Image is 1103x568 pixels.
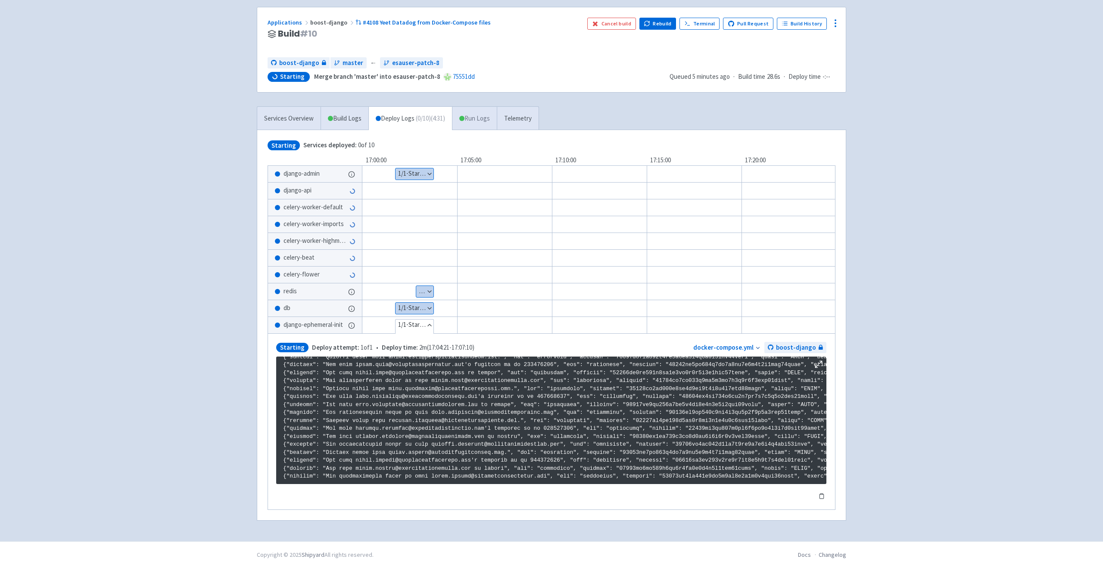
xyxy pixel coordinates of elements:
span: Queued [670,72,730,81]
span: Starting [276,343,308,353]
span: • [312,343,474,353]
a: Docs [798,551,811,559]
a: master [330,57,367,69]
a: Pull Request [723,18,773,30]
a: Deploy Logs (0/10)(4:31) [368,107,452,130]
span: django-ephemeral-init [284,320,343,330]
span: Starting [280,72,305,81]
a: boost-django [764,342,826,354]
span: -:-- [823,72,830,82]
span: ( 0 / 10 ) (4:31) [416,114,445,124]
span: esauser-patch-8 [392,58,439,68]
button: Rebuild [639,18,676,30]
span: Services deployed: [303,141,357,149]
span: db [284,303,290,313]
span: celery-flower [284,270,320,279]
a: boost-django [268,57,330,69]
span: celery-worker-imports [284,219,344,229]
span: django-admin [284,169,320,179]
a: 75551dd [453,72,475,81]
a: #4108 Yeet Datadog from Docker-Compose files [355,19,492,26]
a: Build Logs [321,107,368,130]
span: celery-worker-highmem [284,236,346,246]
a: Applications [268,19,310,26]
a: Run Logs [452,107,497,130]
a: Services Overview [257,107,321,130]
span: Build [278,29,317,39]
span: Deploy time: [382,343,418,351]
button: Maximize log window [814,360,823,369]
button: Cancel build [587,18,636,30]
a: Terminal [679,18,720,30]
a: Changelog [819,551,846,559]
span: boost-django [310,19,355,26]
a: Shipyard [302,551,324,559]
span: boost-django [279,58,319,68]
a: esauser-patch-8 [380,57,443,69]
span: # 10 [300,28,317,40]
div: 17:05:00 [457,155,552,165]
div: 17:00:00 [362,155,457,165]
span: Starting [268,140,300,150]
span: Deploy attempt: [312,343,359,351]
time: 5 minutes ago [692,72,730,81]
span: Build time [738,72,765,82]
strong: Merge branch 'master' into esauser-patch-8 [314,72,440,81]
span: ← [370,58,377,68]
span: redis [284,286,297,296]
a: Build History [777,18,827,30]
span: celery-worker-default [284,202,343,212]
span: boost-django [776,343,816,353]
a: docker-compose.yml [693,343,754,351]
span: Deploy time [788,72,821,82]
a: Telemetry [497,107,539,130]
span: 2m ( 17:04:21 - 17:07:10 ) [382,343,474,353]
div: Copyright © 2025 All rights reserved. [257,550,374,559]
span: master [343,58,363,68]
div: 17:10:00 [552,155,647,165]
span: celery-beat [284,253,315,263]
div: 17:20:00 [742,155,836,165]
span: 0 of 10 [303,140,374,150]
span: django-api [284,186,312,196]
span: 28.6s [767,72,780,82]
div: · · [670,72,835,82]
div: 17:15:00 [647,155,742,165]
span: 1 of 1 [312,343,373,353]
